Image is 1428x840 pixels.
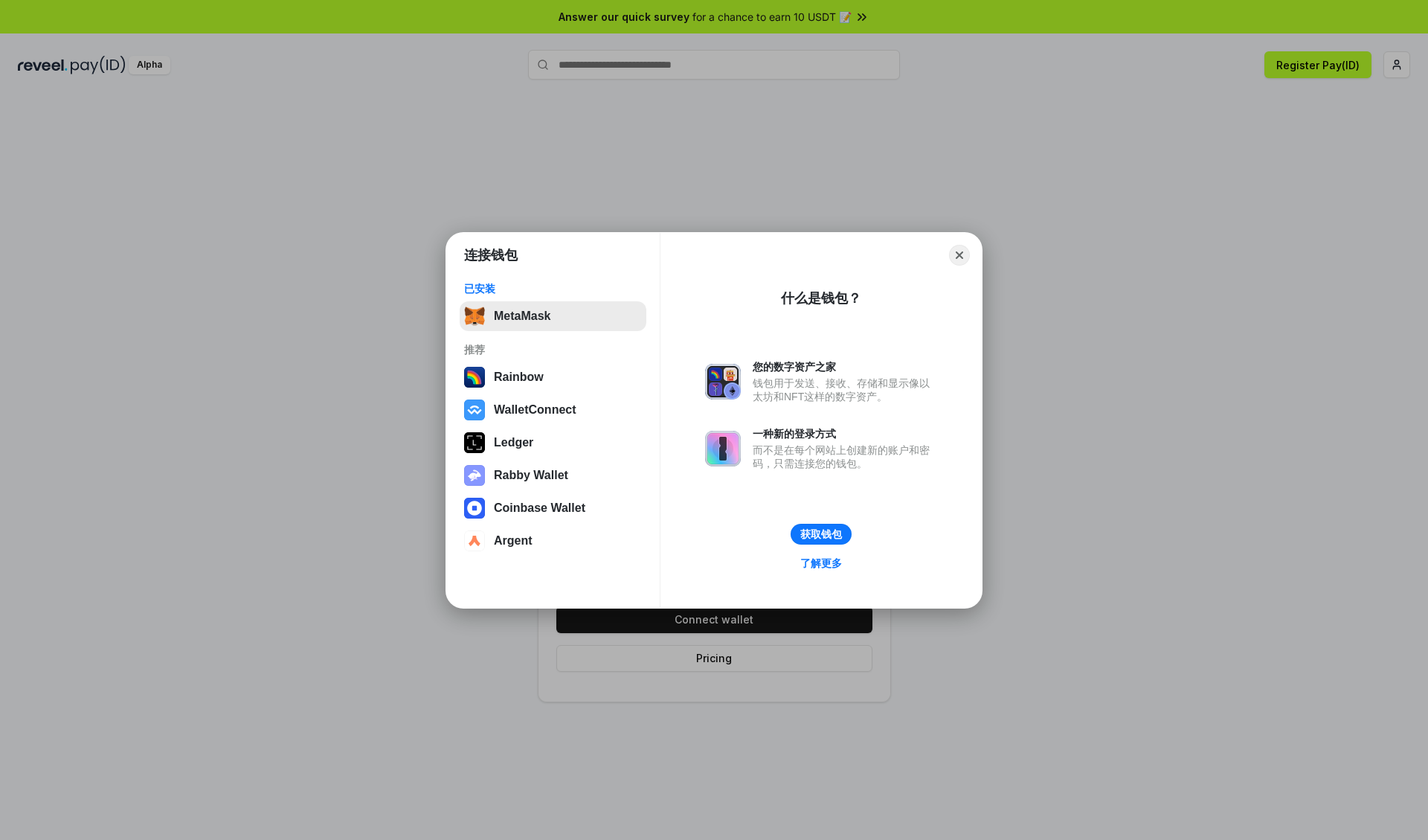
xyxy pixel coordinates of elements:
[494,436,533,449] div: Ledger
[464,432,485,453] img: svg+xml,%3Csvg%20xmlns%3D%22http%3A%2F%2Fwww.w3.org%2F2000%2Fsvg%22%20width%3D%2228%22%20height%3...
[791,554,851,573] a: 了解更多
[753,443,937,470] div: 而不是在每个网站上创建新的账户和密码，只需连接您的钱包。
[460,461,646,490] button: Rabby Wallet
[705,364,741,400] img: svg+xml,%3Csvg%20xmlns%3D%22http%3A%2F%2Fwww.w3.org%2F2000%2Fsvg%22%20fill%3D%22none%22%20viewBox...
[460,428,646,458] button: Ledger
[705,431,741,467] img: svg+xml,%3Csvg%20xmlns%3D%22http%3A%2F%2Fwww.w3.org%2F2000%2Fsvg%22%20fill%3D%22none%22%20viewBox...
[460,301,646,331] button: MetaMask
[753,360,937,373] div: 您的数字资产之家
[494,371,544,384] div: Rainbow
[464,282,642,295] div: 已安装
[460,362,646,392] button: Rainbow
[753,376,937,403] div: 钱包用于发送、接收、存储和显示像以太坊和NFT这样的数字资产。
[464,306,485,327] img: svg+xml,%3Csvg%20fill%3D%22none%22%20height%3D%2233%22%20viewBox%3D%220%200%2035%2033%22%20width%...
[494,534,533,548] div: Argent
[460,395,646,425] button: WalletConnect
[494,469,568,482] div: Rabby Wallet
[494,310,550,323] div: MetaMask
[464,530,485,551] img: svg+xml,%3Csvg%20width%3D%2228%22%20height%3D%2228%22%20viewBox%3D%220%200%2028%2028%22%20fill%3D...
[464,367,485,388] img: svg+xml,%3Csvg%20width%3D%22120%22%20height%3D%22120%22%20viewBox%3D%220%200%20120%20120%22%20fil...
[464,246,518,264] h1: 连接钱包
[494,501,585,515] div: Coinbase Wallet
[791,524,852,545] button: 获取钱包
[460,526,646,556] button: Argent
[460,493,646,523] button: Coinbase Wallet
[464,343,642,356] div: 推荐
[464,498,485,519] img: svg+xml,%3Csvg%20width%3D%2228%22%20height%3D%2228%22%20viewBox%3D%220%200%2028%2028%22%20fill%3D...
[464,465,485,486] img: svg+xml,%3Csvg%20xmlns%3D%22http%3A%2F%2Fwww.w3.org%2F2000%2Fsvg%22%20fill%3D%22none%22%20viewBox...
[800,557,842,570] div: 了解更多
[949,245,970,266] button: Close
[753,427,937,440] div: 一种新的登录方式
[494,403,576,417] div: WalletConnect
[464,400,485,420] img: svg+xml,%3Csvg%20width%3D%2228%22%20height%3D%2228%22%20viewBox%3D%220%200%2028%2028%22%20fill%3D...
[781,289,861,307] div: 什么是钱包？
[800,528,842,541] div: 获取钱包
